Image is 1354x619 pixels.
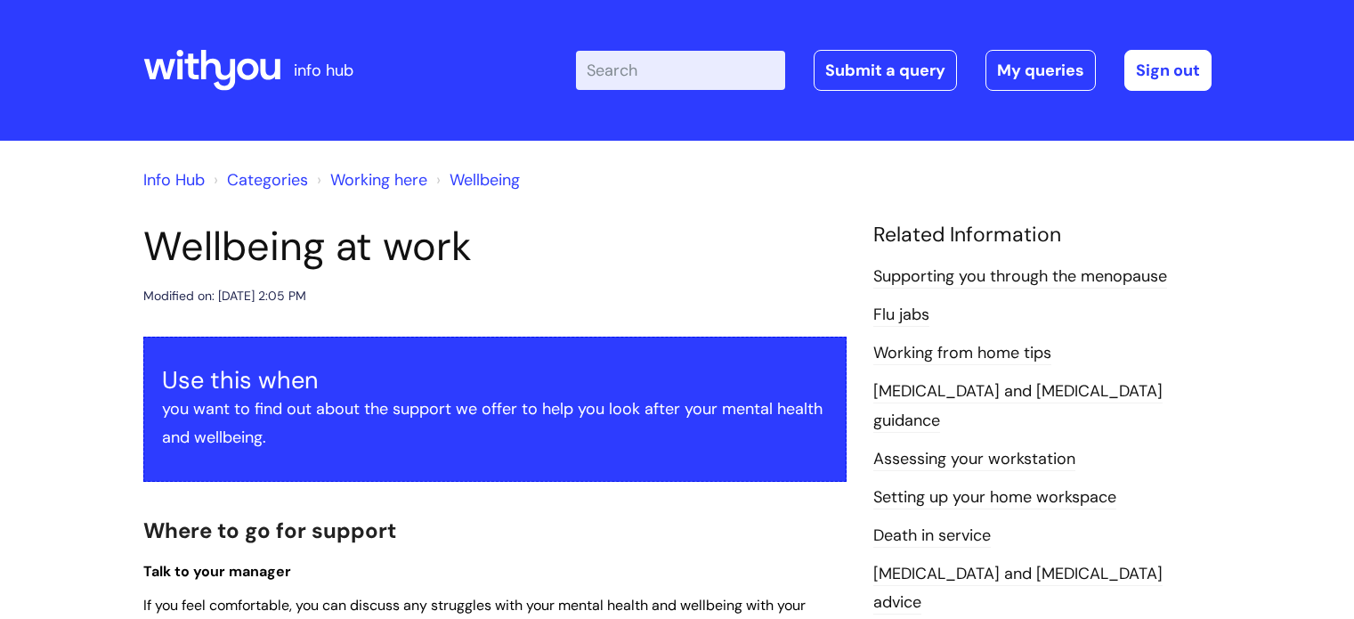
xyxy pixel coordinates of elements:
p: you want to find out about the support we offer to help you look after your mental health and wel... [162,395,828,452]
h3: Use this when [162,366,828,395]
a: [MEDICAL_DATA] and [MEDICAL_DATA] guidance [873,380,1163,432]
div: Modified on: [DATE] 2:05 PM [143,285,306,307]
li: Working here [312,166,427,194]
a: Working from home tips [873,342,1051,365]
a: Submit a query [814,50,957,91]
div: | - [576,50,1212,91]
a: Setting up your home workspace [873,486,1116,509]
a: [MEDICAL_DATA] and [MEDICAL_DATA] advice [873,563,1163,615]
a: Working here [330,169,427,191]
a: Wellbeing [450,169,520,191]
a: Supporting you through the menopause [873,265,1167,289]
h4: Related Information [873,223,1212,248]
a: Death in service [873,525,991,548]
a: Assessing your workstation [873,448,1075,471]
a: Categories [227,169,308,191]
span: Talk to your manager [143,562,291,581]
a: Flu jabs [873,304,929,327]
input: Search [576,51,785,90]
li: Wellbeing [432,166,520,194]
span: Where to go for support [143,517,396,544]
h1: Wellbeing at work [143,223,847,271]
p: info hub [294,56,353,85]
a: Sign out [1124,50,1212,91]
a: Info Hub [143,169,205,191]
a: My queries [985,50,1096,91]
li: Solution home [209,166,308,194]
